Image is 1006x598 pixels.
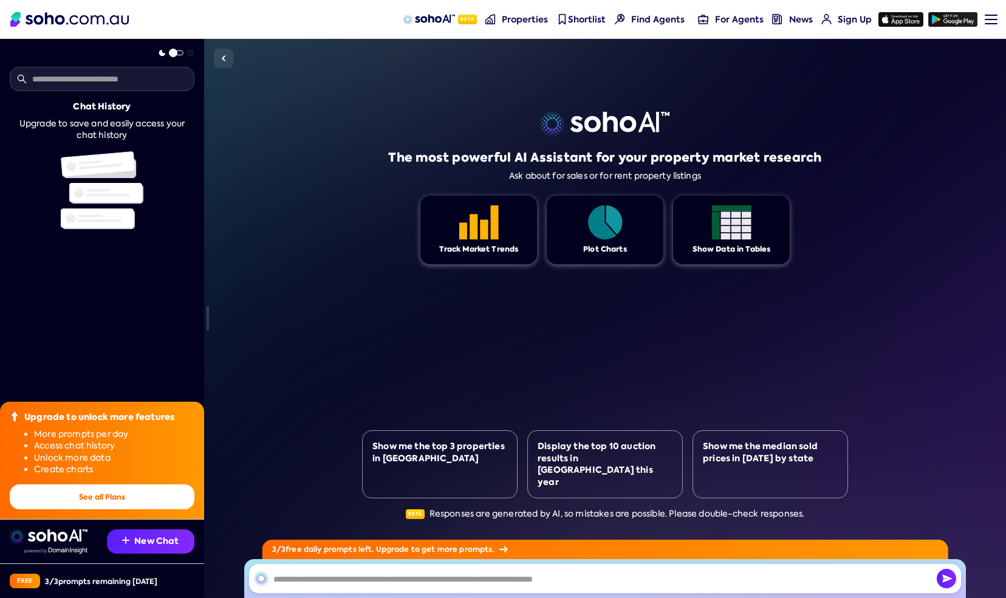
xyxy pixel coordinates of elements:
[34,440,194,452] li: Access chat history
[509,171,701,181] div: Ask about for sales or for rent property listings
[372,441,507,464] div: Show me the top 3 properties in [GEOGRAPHIC_DATA]
[459,205,499,239] img: Feature 1 icon
[254,571,269,586] img: SohoAI logo black
[937,569,956,588] img: Send icon
[216,51,231,66] img: Sidebar toggle icon
[821,14,832,24] img: for-agents-nav icon
[789,13,813,26] span: News
[557,14,567,24] img: shortlist-nav icon
[388,149,821,166] h1: The most powerful AI Assistant for your property market research
[45,576,157,586] div: 3 / 3 prompts remaining [DATE]
[693,244,771,255] div: Show Data in Tables
[499,546,508,552] img: Arrow icon
[24,548,87,554] img: Data provided by Domain Insight
[107,529,194,554] button: New Chat
[439,244,519,255] div: Track Market Trends
[502,13,548,26] span: Properties
[615,14,625,24] img: Find agents icon
[586,205,625,239] img: Feature 1 icon
[34,428,194,441] li: More prompts per day
[10,484,194,509] button: See all Plans
[937,569,956,588] button: Send
[631,13,685,26] span: Find Agents
[10,411,19,421] img: Upgrade icon
[262,540,948,559] div: 3 / 3 free daily prompts left. Upgrade to get more prompts.
[703,441,838,464] div: Show me the median sold prices in [DATE] by state
[715,13,764,26] span: For Agents
[538,441,672,488] div: Display the top 10 auction results in [GEOGRAPHIC_DATA] this year
[34,452,194,464] li: Unlock more data
[122,537,129,544] img: Recommendation icon
[10,529,87,544] img: sohoai logo
[61,151,143,229] img: Chat history illustration
[712,205,751,239] img: Feature 1 icon
[406,508,805,520] div: Responses are generated by AI, so mistakes are possible. Please double-check responses.
[406,509,425,519] span: Beta
[10,12,129,27] img: Soho Logo
[403,15,454,24] img: sohoAI logo
[34,464,194,476] li: Create charts
[838,13,872,26] span: Sign Up
[458,15,477,24] span: Beta
[10,118,194,142] div: Upgrade to save and easily access your chat history
[928,12,977,27] img: google-play icon
[772,14,782,24] img: news-nav icon
[540,112,669,136] img: sohoai logo
[568,13,606,26] span: Shortlist
[24,411,174,424] div: Upgrade to unlock more features
[73,101,131,113] div: Chat History
[485,14,496,24] img: properties-nav icon
[10,574,40,588] div: Free
[698,14,708,24] img: for-agents-nav icon
[878,12,923,27] img: app-store icon
[583,244,627,255] div: Plot Charts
